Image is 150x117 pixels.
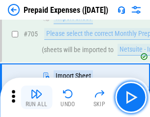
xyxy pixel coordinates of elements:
img: Undo [62,88,74,100]
div: Prepaid Expenses ([DATE]) [24,5,108,15]
button: Skip [84,86,115,109]
img: Settings menu [130,4,142,16]
div: Skip [93,101,106,107]
div: Undo [60,101,75,107]
img: Main button [123,89,139,105]
img: Back [8,4,20,16]
img: Skip [93,88,105,100]
img: Run All [30,88,42,100]
button: Run All [21,86,52,109]
button: Undo [52,86,84,109]
div: Run All [26,101,48,107]
img: Support [118,6,125,14]
span: # 705 [24,30,38,38]
div: Import Sheet [54,70,93,82]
